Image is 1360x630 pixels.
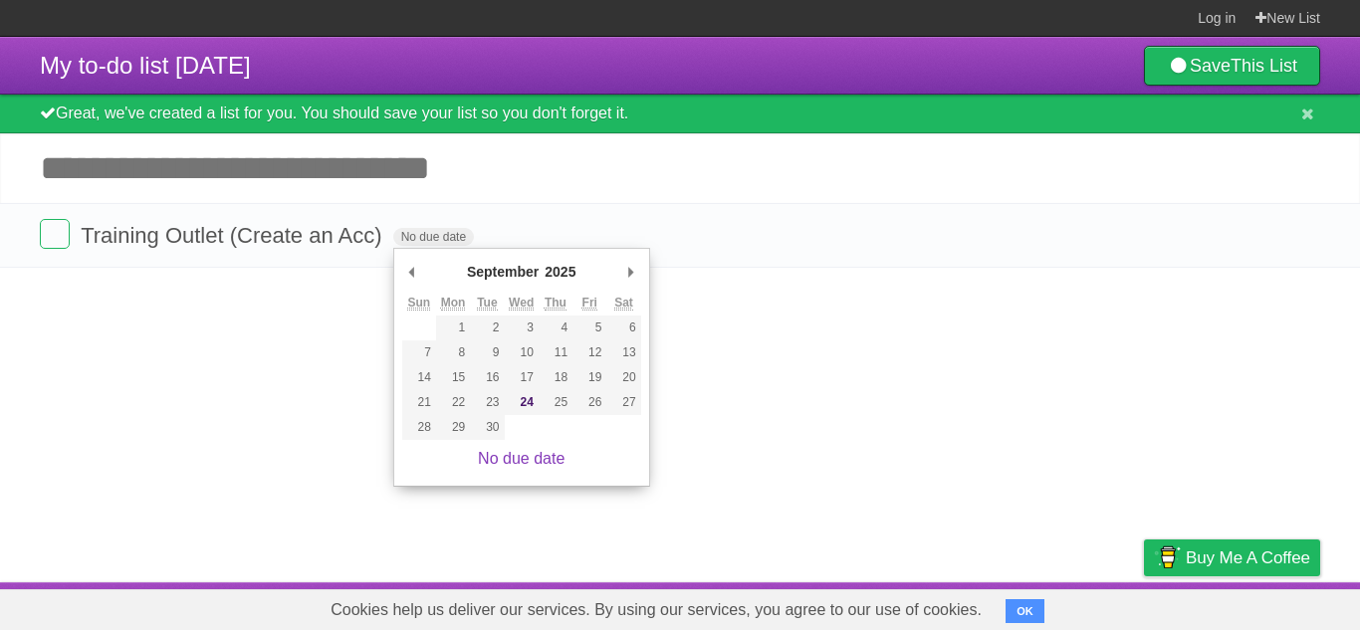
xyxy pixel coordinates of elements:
button: 17 [505,365,539,390]
abbr: Thursday [545,296,567,311]
button: 12 [572,340,606,365]
span: Buy me a coffee [1186,540,1310,575]
button: 18 [539,365,572,390]
a: Buy me a coffee [1144,539,1320,576]
button: 15 [436,365,470,390]
button: 14 [402,365,436,390]
button: 19 [572,365,606,390]
button: 30 [470,415,504,440]
b: This List [1231,56,1297,76]
button: 2 [470,315,504,340]
button: 28 [402,415,436,440]
button: 7 [402,340,436,365]
button: 4 [539,315,572,340]
button: 1 [436,315,470,340]
div: 2025 [542,257,578,287]
span: Training Outlet (Create an Acc) [81,223,386,248]
button: 21 [402,390,436,415]
a: No due date [478,450,565,467]
abbr: Tuesday [477,296,497,311]
a: Terms [1050,587,1094,625]
button: OK [1006,599,1044,623]
button: 27 [606,390,640,415]
abbr: Wednesday [509,296,534,311]
button: 6 [606,315,640,340]
span: My to-do list [DATE] [40,52,251,79]
button: 24 [505,390,539,415]
button: 3 [505,315,539,340]
button: 9 [470,340,504,365]
abbr: Sunday [407,296,430,311]
span: Cookies help us deliver our services. By using our services, you agree to our use of cookies. [311,590,1002,630]
button: Next Month [621,257,641,287]
button: 22 [436,390,470,415]
button: 10 [505,340,539,365]
button: 29 [436,415,470,440]
a: SaveThis List [1144,46,1320,86]
abbr: Monday [441,296,466,311]
img: Buy me a coffee [1154,540,1181,574]
button: 8 [436,340,470,365]
label: Done [40,219,70,249]
button: 13 [606,340,640,365]
span: No due date [393,228,474,246]
a: Developers [945,587,1025,625]
button: 11 [539,340,572,365]
a: Suggest a feature [1195,587,1320,625]
button: Previous Month [402,257,422,287]
button: 26 [572,390,606,415]
button: 23 [470,390,504,415]
div: September [464,257,542,287]
abbr: Saturday [614,296,633,311]
button: 20 [606,365,640,390]
a: About [879,587,921,625]
button: 5 [572,315,606,340]
button: 16 [470,365,504,390]
a: Privacy [1118,587,1170,625]
abbr: Friday [582,296,597,311]
button: 25 [539,390,572,415]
